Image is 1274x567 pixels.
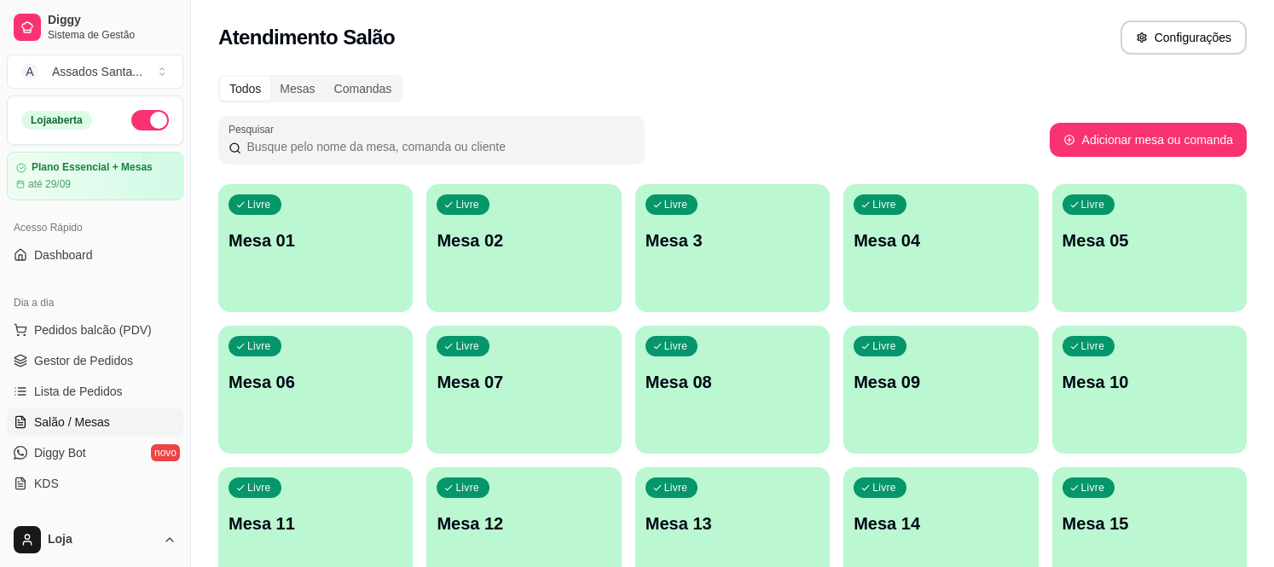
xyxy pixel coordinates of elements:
div: Comandas [325,77,402,101]
a: Lista de Pedidos [7,378,183,405]
button: LivreMesa 06 [218,326,413,454]
p: Mesa 3 [646,229,819,252]
p: Mesa 15 [1063,512,1236,535]
div: Todos [220,77,270,101]
button: LivreMesa 07 [426,326,621,454]
a: Diggy Botnovo [7,439,183,466]
p: Mesa 04 [854,229,1028,252]
label: Pesquisar [229,122,280,136]
a: DiggySistema de Gestão [7,7,183,48]
span: Diggy [48,13,177,28]
span: Diggy Bot [34,444,86,461]
p: Livre [455,198,479,211]
button: Select a team [7,55,183,89]
article: Plano Essencial + Mesas [32,161,153,174]
button: Pedidos balcão (PDV) [7,316,183,344]
div: Acesso Rápido [7,214,183,241]
a: KDS [7,470,183,497]
span: Lista de Pedidos [34,383,123,400]
article: até 29/09 [28,177,71,191]
a: Plano Essencial + Mesasaté 29/09 [7,152,183,200]
p: Mesa 14 [854,512,1028,535]
button: Configurações [1121,20,1247,55]
h2: Atendimento Salão [218,24,395,51]
button: LivreMesa 02 [426,184,621,312]
div: Mesas [270,77,324,101]
span: Dashboard [34,246,93,263]
p: Mesa 02 [437,229,611,252]
span: Salão / Mesas [34,414,110,431]
p: Mesa 07 [437,370,611,394]
p: Livre [872,339,896,353]
button: LivreMesa 05 [1052,184,1247,312]
span: Loja [48,532,156,547]
span: A [21,63,38,80]
button: LivreMesa 3 [635,184,830,312]
button: LivreMesa 08 [635,326,830,454]
p: Mesa 09 [854,370,1028,394]
p: Livre [455,339,479,353]
a: Dashboard [7,241,183,269]
button: LivreMesa 10 [1052,326,1247,454]
button: Adicionar mesa ou comanda [1050,123,1247,157]
span: Pedidos balcão (PDV) [34,321,152,338]
span: KDS [34,475,59,492]
a: Salão / Mesas [7,408,183,436]
input: Pesquisar [241,138,634,155]
div: Assados Santa ... [52,63,142,80]
p: Mesa 06 [229,370,402,394]
p: Mesa 05 [1063,229,1236,252]
a: Gestor de Pedidos [7,347,183,374]
p: Livre [1081,198,1105,211]
span: Gestor de Pedidos [34,352,133,369]
p: Mesa 10 [1063,370,1236,394]
button: LivreMesa 01 [218,184,413,312]
p: Mesa 01 [229,229,402,252]
button: Alterar Status [131,110,169,130]
span: Sistema de Gestão [48,28,177,42]
button: LivreMesa 09 [843,326,1038,454]
div: Dia a dia [7,289,183,316]
p: Livre [1081,339,1105,353]
p: Mesa 13 [646,512,819,535]
p: Mesa 12 [437,512,611,535]
p: Livre [247,198,271,211]
div: Loja aberta [21,111,92,130]
p: Livre [455,481,479,495]
p: Livre [664,481,688,495]
p: Livre [664,339,688,353]
p: Mesa 08 [646,370,819,394]
p: Mesa 11 [229,512,402,535]
p: Livre [872,481,896,495]
p: Livre [247,481,271,495]
p: Livre [872,198,896,211]
button: LivreMesa 04 [843,184,1038,312]
p: Livre [664,198,688,211]
button: Loja [7,519,183,560]
p: Livre [1081,481,1105,495]
p: Livre [247,339,271,353]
